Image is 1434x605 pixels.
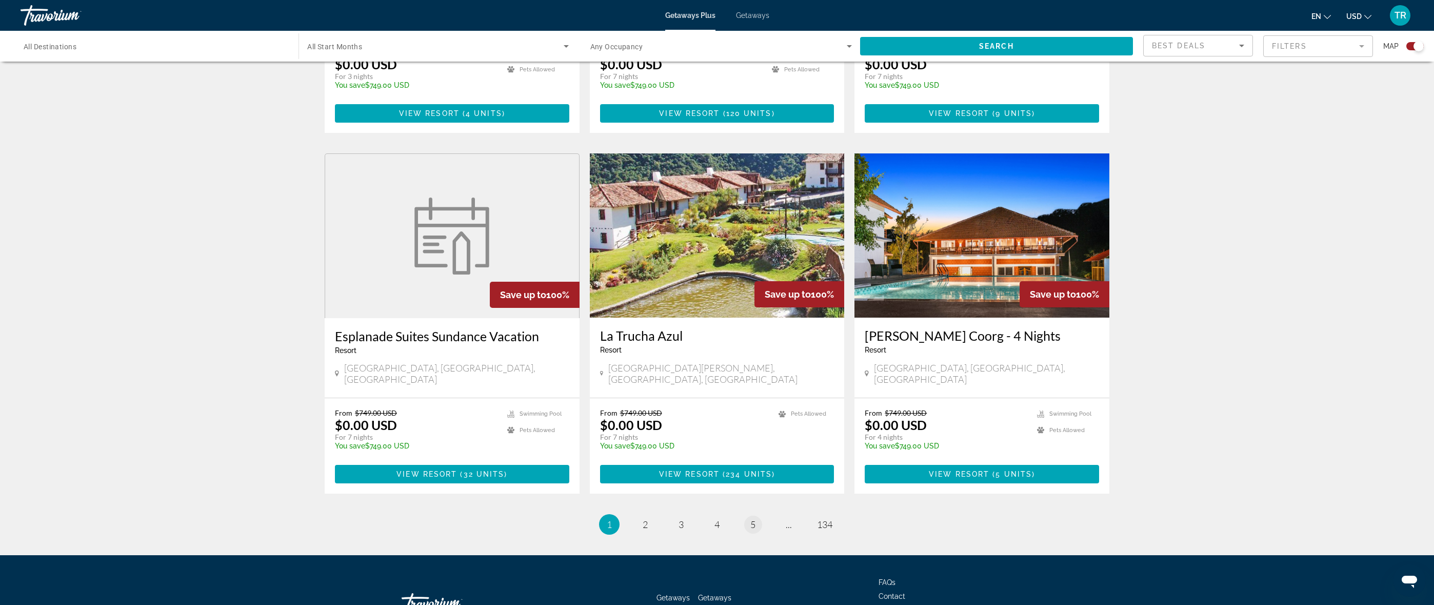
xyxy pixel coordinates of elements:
span: 1 [607,519,612,530]
span: Resort [865,346,886,354]
p: $749.00 USD [865,81,1027,89]
span: 234 units [726,470,772,478]
span: USD [1346,12,1362,21]
span: ... [786,519,792,530]
button: User Menu [1387,5,1413,26]
p: For 7 nights [865,72,1027,81]
span: 3 [679,519,684,530]
button: Change currency [1346,9,1371,24]
span: ( ) [460,109,505,118]
a: Getaways Plus [665,11,715,19]
span: Pets Allowed [1049,427,1085,434]
span: 32 units [464,470,505,478]
span: 5 [750,519,755,530]
span: $749.00 USD [355,408,397,417]
span: [GEOGRAPHIC_DATA][PERSON_NAME], [GEOGRAPHIC_DATA], [GEOGRAPHIC_DATA] [608,362,834,385]
span: You save [600,81,630,89]
span: FAQs [879,578,895,587]
span: Save up to [500,289,546,300]
button: View Resort(234 units) [600,465,834,483]
div: 100% [754,281,844,307]
p: For 4 nights [865,433,1027,442]
span: You save [335,442,365,450]
span: ( ) [720,109,774,118]
span: Save up to [765,289,811,300]
button: Search [860,37,1133,55]
p: $0.00 USD [600,417,662,433]
p: For 7 nights [335,433,497,442]
span: 134 [817,519,832,530]
span: 2 [643,519,648,530]
span: 4 [714,519,720,530]
span: You save [335,81,365,89]
button: View Resort(120 units) [600,104,834,123]
span: Contact [879,592,905,600]
span: ( ) [989,109,1035,118]
span: View Resort [929,109,989,118]
span: View Resort [659,470,720,478]
a: La Trucha Azul [600,328,834,343]
p: $749.00 USD [600,81,762,89]
nav: Pagination [325,514,1109,535]
button: View Resort(9 units) [865,104,1099,123]
p: $0.00 USD [865,56,927,72]
span: Swimming Pool [1049,411,1091,417]
span: From [600,408,618,417]
img: week.svg [408,198,495,275]
span: Best Deals [1152,42,1205,50]
span: Pets Allowed [520,66,555,73]
span: Save up to [1030,289,1076,300]
span: 9 units [995,109,1032,118]
span: All Start Months [307,43,362,51]
span: 5 units [995,470,1032,478]
span: Any Occupancy [590,43,643,51]
p: $749.00 USD [335,442,497,450]
div: 100% [1020,281,1109,307]
span: View Resort [396,470,457,478]
span: Swimming Pool [520,411,562,417]
p: For 7 nights [600,72,762,81]
button: Change language [1311,9,1331,24]
span: Map [1383,39,1399,53]
button: View Resort(32 units) [335,465,569,483]
p: For 3 nights [335,72,497,81]
span: From [335,408,352,417]
span: You save [865,442,895,450]
a: View Resort(5 units) [865,465,1099,483]
p: $749.00 USD [600,442,769,450]
span: [GEOGRAPHIC_DATA], [GEOGRAPHIC_DATA], [GEOGRAPHIC_DATA] [344,362,569,385]
span: You save [600,442,630,450]
a: [PERSON_NAME] Coorg - 4 Nights [865,328,1099,343]
span: $749.00 USD [885,408,927,417]
p: $0.00 USD [335,56,397,72]
p: For 7 nights [600,433,769,442]
p: $0.00 USD [865,417,927,433]
span: View Resort [659,109,720,118]
button: View Resort(4 units) [335,104,569,123]
span: ( ) [457,470,507,478]
a: Esplanade Suites Sundance Vacation [335,328,569,344]
span: From [865,408,882,417]
span: ( ) [720,470,775,478]
span: [GEOGRAPHIC_DATA], [GEOGRAPHIC_DATA], [GEOGRAPHIC_DATA] [874,362,1099,385]
span: You save [865,81,895,89]
iframe: Button to launch messaging window [1393,564,1426,597]
span: TR [1395,10,1406,21]
img: 2472E01L.jpg [590,153,845,318]
span: 120 units [726,109,772,118]
a: Getaways [736,11,769,19]
span: Search [979,42,1014,50]
mat-select: Sort by [1152,40,1244,52]
span: $749.00 USD [620,408,662,417]
a: Getaways [656,594,690,602]
p: $749.00 USD [865,442,1027,450]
